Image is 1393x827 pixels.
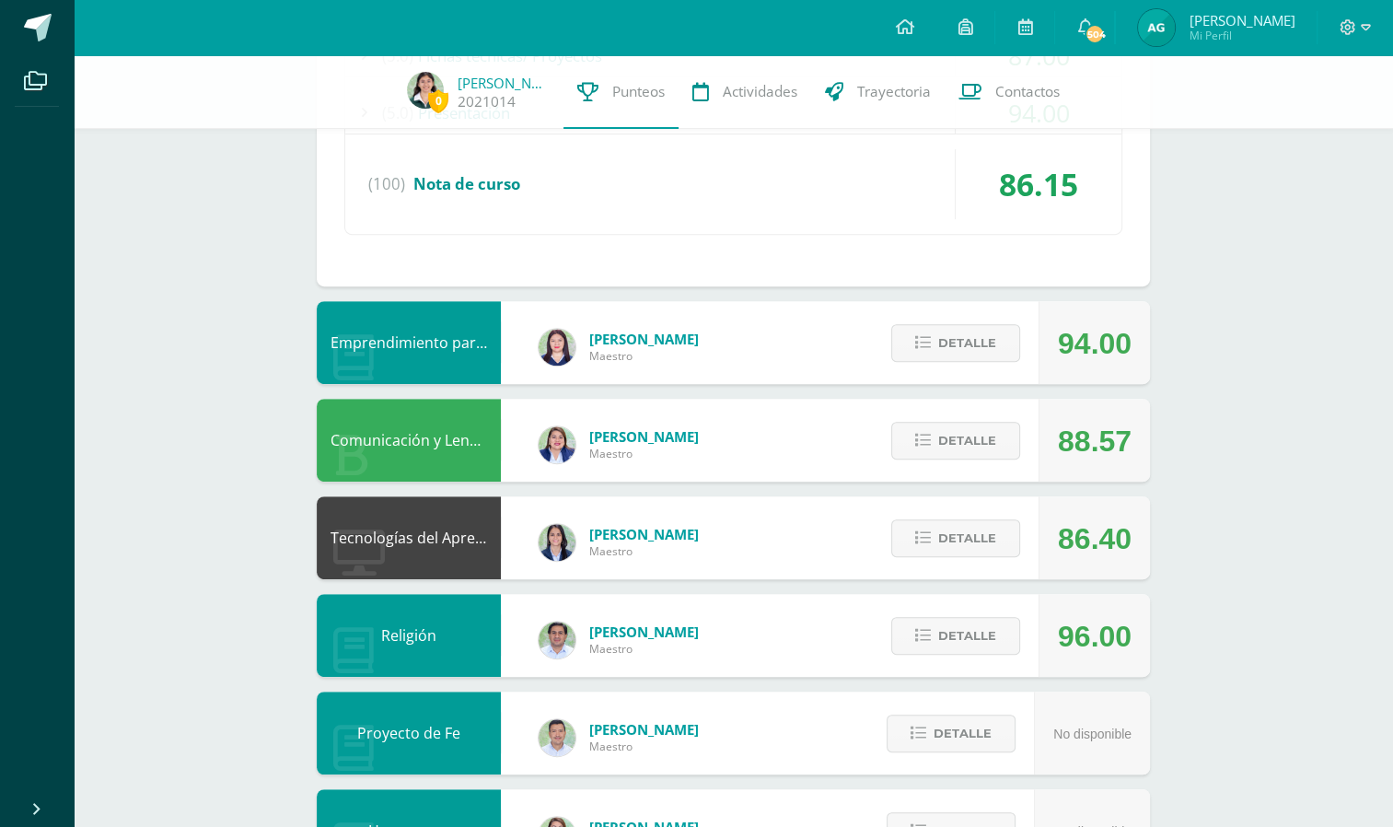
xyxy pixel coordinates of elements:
[934,716,992,751] span: Detalle
[938,619,996,653] span: Detalle
[589,446,699,461] span: Maestro
[945,55,1074,129] a: Contactos
[1189,28,1294,43] span: Mi Perfil
[458,92,516,111] a: 2021014
[723,82,797,101] span: Actividades
[612,82,665,101] span: Punteos
[317,496,501,579] div: Tecnologías del Aprendizaje y la Comunicación: Computación
[1085,24,1105,44] span: 504
[413,173,520,194] span: Nota de curso
[679,55,811,129] a: Actividades
[891,324,1020,362] button: Detalle
[589,641,699,657] span: Maestro
[539,524,575,561] img: 7489ccb779e23ff9f2c3e89c21f82ed0.png
[317,594,501,677] div: Religión
[938,326,996,360] span: Detalle
[995,82,1060,101] span: Contactos
[407,72,444,109] img: 21ecb1b6eb62dfcd83b073e897be9f81.png
[589,525,699,543] span: [PERSON_NAME]
[891,422,1020,460] button: Detalle
[891,519,1020,557] button: Detalle
[1058,302,1132,385] div: 94.00
[1058,595,1132,678] div: 96.00
[811,55,945,129] a: Trayectoria
[368,149,405,219] span: (100)
[539,329,575,366] img: a452c7054714546f759a1a740f2e8572.png
[589,543,699,559] span: Maestro
[1053,727,1132,741] span: No disponible
[1189,11,1294,29] span: [PERSON_NAME]
[589,427,699,446] span: [PERSON_NAME]
[589,623,699,641] span: [PERSON_NAME]
[891,617,1020,655] button: Detalle
[887,715,1016,752] button: Detalle
[1058,400,1132,483] div: 88.57
[589,330,699,348] span: [PERSON_NAME]
[539,426,575,463] img: 97caf0f34450839a27c93473503a1ec1.png
[317,399,501,482] div: Comunicación y Lenguaje, Idioma Español
[956,149,1121,219] div: 86.15
[938,424,996,458] span: Detalle
[938,521,996,555] span: Detalle
[458,74,550,92] a: [PERSON_NAME]
[539,719,575,756] img: 585d333ccf69bb1c6e5868c8cef08dba.png
[317,301,501,384] div: Emprendimiento para la Productividad
[589,348,699,364] span: Maestro
[1058,497,1132,580] div: 86.40
[539,622,575,658] img: f767cae2d037801592f2ba1a5db71a2a.png
[589,720,699,739] span: [PERSON_NAME]
[857,82,931,101] span: Trayectoria
[317,692,501,775] div: Proyecto de Fe
[589,739,699,754] span: Maestro
[563,55,679,129] a: Punteos
[428,89,448,112] span: 0
[1138,9,1175,46] img: c11d42e410010543b8f7588cb98b0966.png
